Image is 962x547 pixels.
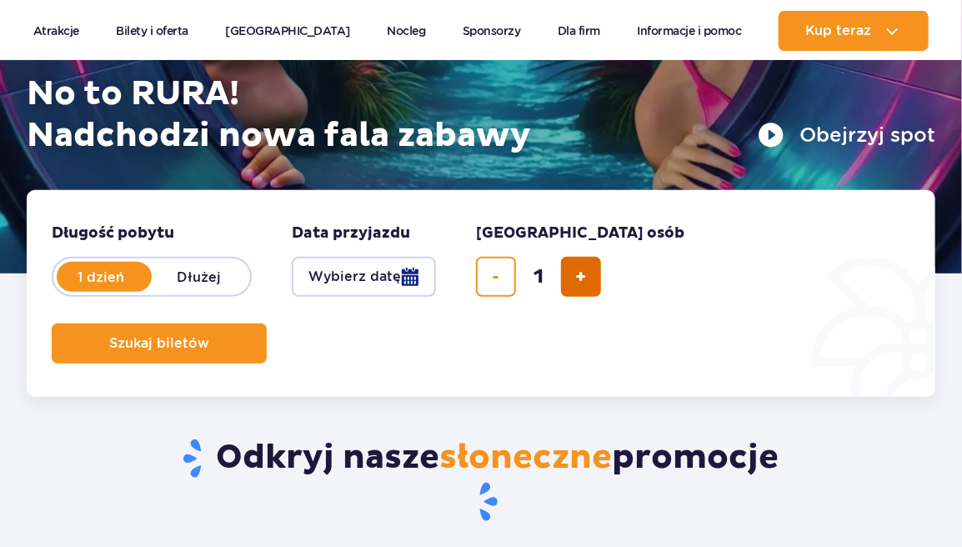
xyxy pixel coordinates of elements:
[152,259,247,294] label: Dłużej
[388,11,426,51] a: Nocleg
[27,73,935,157] h1: No to RURA! Nadchodzi nowa fala zabawy
[519,257,559,297] input: liczba biletów
[638,11,742,51] a: Informacje i pomoc
[476,257,516,297] button: usuń bilet
[27,190,935,397] form: Planowanie wizyty w Park of Poland
[117,11,189,51] a: Bilety i oferta
[806,23,872,38] span: Kup teraz
[292,257,436,297] button: Wybierz datę
[52,324,267,364] button: Szukaj biletów
[463,11,521,51] a: Sponsorzy
[52,223,174,243] span: Długość pobytu
[476,223,684,243] span: [GEOGRAPHIC_DATA] osób
[53,259,148,294] label: 1 dzień
[109,336,209,351] span: Szukaj biletów
[226,11,351,51] a: [GEOGRAPHIC_DATA]
[292,223,410,243] span: Data przyjazdu
[558,11,600,51] a: Dla firm
[758,122,935,148] button: Obejrzyj spot
[440,437,613,479] span: słoneczne
[561,257,601,297] button: dodaj bilet
[33,11,79,51] a: Atrakcje
[779,11,929,51] button: Kup teraz
[173,437,789,524] h2: Odkryj nasze promocje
